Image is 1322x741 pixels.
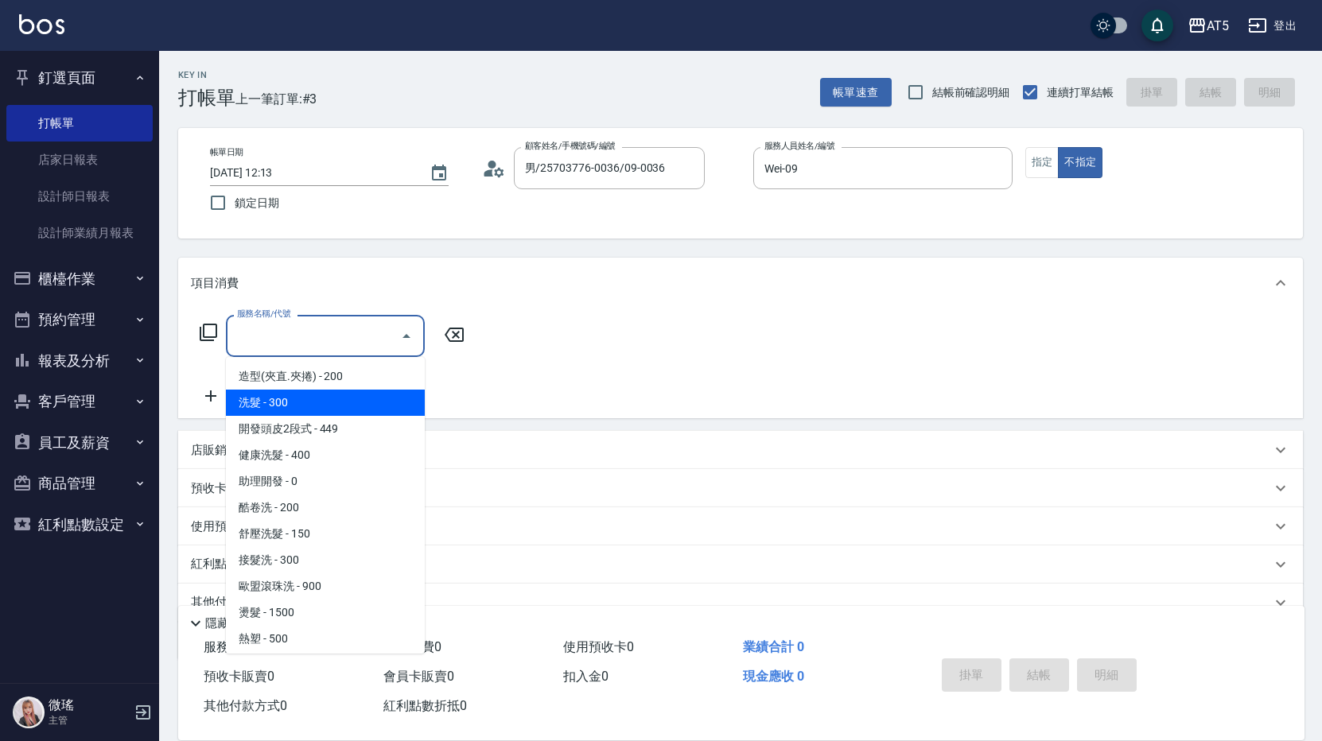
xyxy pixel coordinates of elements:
button: 釘選頁面 [6,57,153,99]
button: 商品管理 [6,463,153,504]
span: 服務消費 0 [204,639,262,654]
span: 健康洗髮 - 400 [226,442,425,468]
div: 其他付款方式入金可用餘額: 0 [178,584,1303,622]
img: Logo [19,14,64,34]
button: AT5 [1181,10,1235,42]
a: 打帳單 [6,105,153,142]
a: 設計師日報表 [6,178,153,215]
p: 使用預收卡 [191,518,251,535]
span: 上一筆訂單:#3 [235,89,317,109]
span: 鎖定日期 [235,195,279,211]
a: 設計師業績月報表 [6,215,153,251]
span: 紅利點數折抵 0 [383,698,467,713]
span: 使用預收卡 0 [563,639,634,654]
span: 燙髮 - 1500 [226,599,425,626]
div: 店販銷售 [178,431,1303,469]
span: 助理開發 - 0 [226,468,425,495]
button: 員工及薪資 [6,422,153,464]
span: 熱塑 - 500 [226,626,425,652]
h5: 微瑤 [49,697,130,713]
span: 其他付款方式 0 [204,698,287,713]
button: Close [394,324,419,349]
a: 店家日報表 [6,142,153,178]
p: 項目消費 [191,275,239,292]
button: save [1141,10,1173,41]
div: AT5 [1207,16,1229,36]
button: 帳單速查 [820,78,892,107]
span: 局部燙 - 999 [226,652,425,678]
span: 洗髮 - 300 [226,390,425,416]
span: 扣入金 0 [563,669,609,684]
span: 結帳前確認明細 [932,84,1010,101]
button: Choose date, selected date is 2025-10-13 [420,154,458,192]
button: 紅利點數設定 [6,504,153,545]
div: 使用預收卡 [178,507,1303,545]
div: 紅利點數剩餘點數: 1400換算比率: 1 [178,545,1303,584]
div: 項目消費 [178,258,1303,308]
button: 不指定 [1058,147,1102,178]
span: 現金應收 0 [743,669,804,684]
h2: Key In [178,70,235,80]
button: 登出 [1242,11,1303,41]
p: 主管 [49,713,130,727]
button: 報表及分析 [6,340,153,382]
h3: 打帳單 [178,87,235,109]
button: 櫃檯作業 [6,258,153,300]
label: 服務人員姓名/編號 [764,140,834,152]
button: 指定 [1025,147,1060,178]
span: 舒壓洗髮 - 150 [226,521,425,547]
img: Person [13,696,45,728]
span: 接髮洗 - 300 [226,547,425,573]
div: 預收卡販賣 [178,469,1303,507]
span: 造型(夾直.夾捲) - 200 [226,363,425,390]
span: 酷卷洗 - 200 [226,495,425,521]
p: 店販銷售 [191,442,239,459]
p: 其他付款方式 [191,594,337,611]
button: 預約管理 [6,299,153,340]
p: 紅利點數 [191,556,348,573]
label: 帳單日期 [210,146,243,158]
p: 隱藏業績明細 [205,615,277,632]
span: 歐盟滾珠洗 - 900 [226,573,425,599]
button: 客戶管理 [6,381,153,422]
label: 顧客姓名/手機號碼/編號 [525,140,616,152]
span: 連續打單結帳 [1047,84,1114,101]
input: YYYY/MM/DD hh:mm [210,160,414,186]
span: 預收卡販賣 0 [204,669,274,684]
span: 會員卡販賣 0 [383,669,454,684]
span: 業績合計 0 [743,639,804,654]
span: 開發頭皮2段式 - 449 [226,416,425,442]
p: 預收卡販賣 [191,480,251,497]
label: 服務名稱/代號 [237,308,290,320]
